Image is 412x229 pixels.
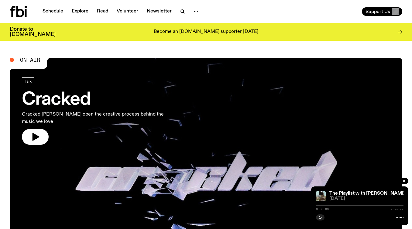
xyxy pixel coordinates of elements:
[366,9,390,14] span: Support Us
[22,77,34,85] a: Talk
[93,7,112,16] a: Read
[316,208,329,211] span: 0:00:00
[143,7,175,16] a: Newsletter
[22,77,177,145] a: CrackedCracked [PERSON_NAME] open the creative process behind the music we love
[20,57,40,63] span: On Air
[113,7,142,16] a: Volunteer
[391,208,403,211] span: -:--:--
[22,111,177,125] p: Cracked [PERSON_NAME] open the creative process behind the music we love
[22,91,177,108] h3: Cracked
[25,79,32,83] span: Talk
[154,29,258,35] p: Become an [DOMAIN_NAME] supporter [DATE]
[68,7,92,16] a: Explore
[39,7,67,16] a: Schedule
[329,196,403,201] span: [DATE]
[10,27,56,37] h3: Donate to [DOMAIN_NAME]
[362,7,402,16] button: Support Us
